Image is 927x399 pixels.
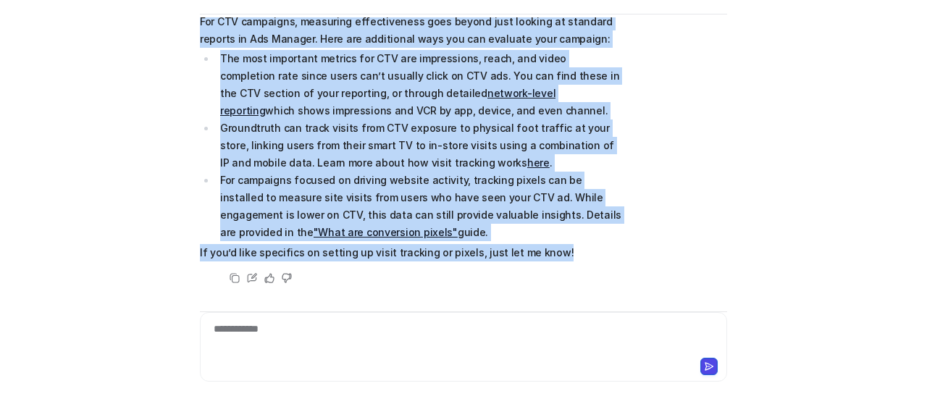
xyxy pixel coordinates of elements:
p: For CTV campaigns, measuring effectiveness goes beyond just looking at standard reports in Ads Ma... [200,13,624,48]
li: Groundtruth can track visits from CTV exposure to physical foot traffic at your store, linking us... [216,119,624,172]
p: If you’d like specifics on setting up visit tracking or pixels, just let me know! [200,244,624,261]
a: here [527,156,550,169]
li: The most important metrics for CTV are impressions, reach, and video completion rate since users ... [216,50,624,119]
a: "What are conversion pixels" [314,226,458,238]
li: For campaigns focused on driving website activity, tracking pixels can be installed to measure si... [216,172,624,241]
